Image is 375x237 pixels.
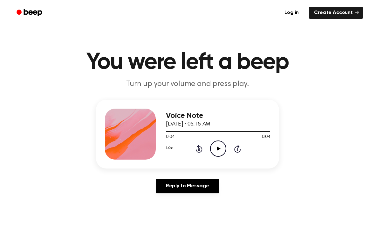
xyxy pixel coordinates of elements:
h3: Voice Note [166,111,270,120]
button: 1.0x [166,143,172,154]
span: 0:04 [166,134,174,140]
span: [DATE] · 05:15 AM [166,121,210,127]
span: 0:04 [262,134,270,140]
a: Reply to Message [156,179,219,193]
p: Turn up your volume and press play. [65,79,310,90]
a: Beep [12,7,48,19]
a: Log in [278,5,305,20]
h1: You were left a beep [25,51,350,74]
a: Create Account [309,7,363,19]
